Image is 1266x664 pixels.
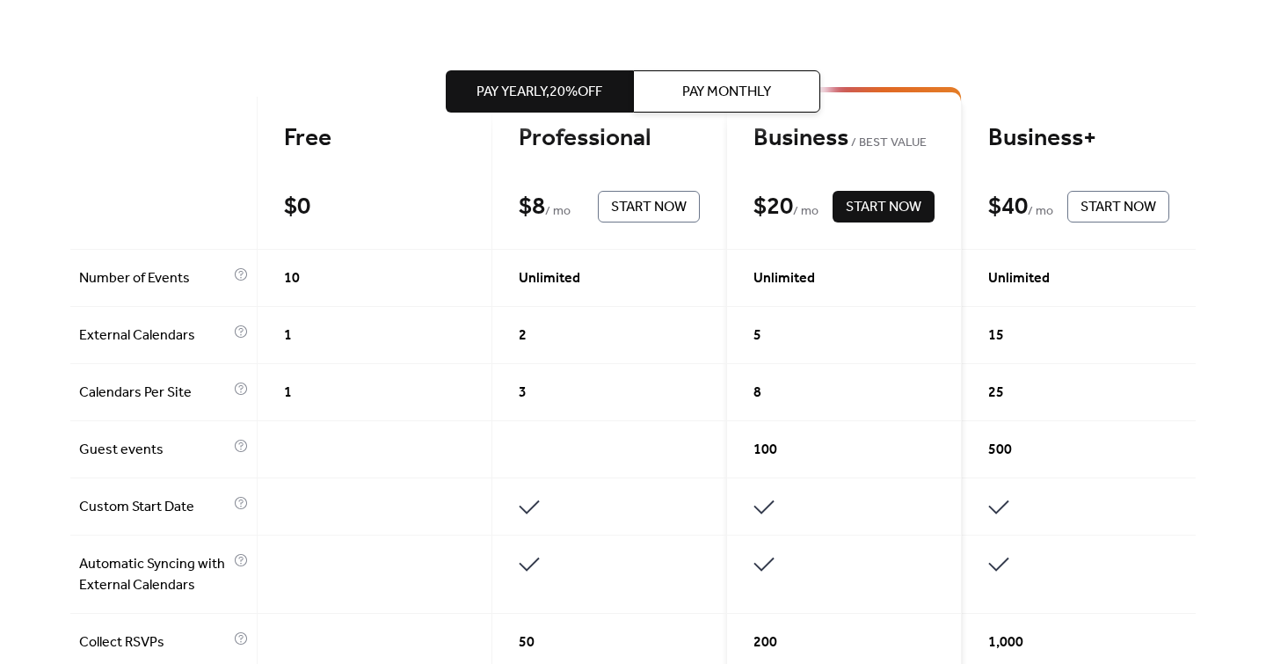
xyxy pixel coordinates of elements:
span: 5 [753,325,761,347]
span: 200 [753,632,777,653]
span: 1 [284,383,292,404]
div: Business+ [988,123,1169,154]
div: $ 20 [753,192,793,223]
span: Number of Events [79,268,229,289]
span: Start Now [1080,197,1156,218]
div: Business [753,123,935,154]
span: 3 [519,383,527,404]
span: / mo [545,201,571,223]
span: 1,000 [988,632,1023,653]
div: $ 40 [988,192,1028,223]
span: Calendars Per Site [79,383,229,404]
button: Start Now [1067,191,1169,223]
div: Free [284,123,465,154]
span: 1 [284,325,292,347]
span: Pay Yearly, 20% off [477,82,602,103]
span: BEST VALUE [848,133,927,154]
span: External Calendars [79,325,229,347]
div: $ 0 [284,192,310,223]
span: Collect RSVPs [79,632,229,653]
button: Start Now [598,191,700,223]
span: 10 [284,268,300,289]
span: 50 [519,632,535,653]
span: / mo [1028,201,1053,223]
span: 500 [988,440,1012,461]
span: 100 [753,440,777,461]
span: / mo [793,201,819,223]
span: Start Now [846,197,921,218]
span: Pay Monthly [682,82,771,103]
span: 8 [753,383,761,404]
span: 25 [988,383,1004,404]
button: Start Now [833,191,935,223]
span: Unlimited [753,268,815,289]
span: Unlimited [988,268,1050,289]
span: Guest events [79,440,229,461]
button: Pay Yearly,20%off [446,70,633,113]
span: 2 [519,325,527,347]
div: $ 8 [519,192,545,223]
span: Custom Start Date [79,497,229,518]
button: Pay Monthly [633,70,820,113]
span: 15 [988,325,1004,347]
span: Start Now [611,197,687,218]
span: Automatic Syncing with External Calendars [79,554,229,596]
span: Unlimited [519,268,580,289]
